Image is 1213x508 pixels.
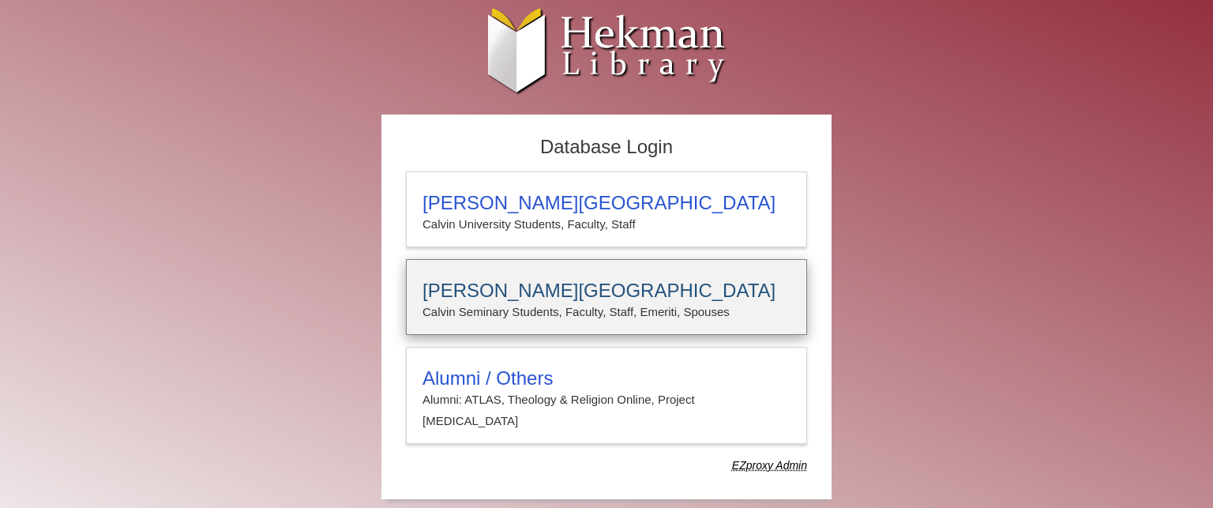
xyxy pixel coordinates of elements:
[422,367,791,389] h3: Alumni / Others
[398,131,815,164] h2: Database Login
[422,302,791,322] p: Calvin Seminary Students, Faculty, Staff, Emeriti, Spouses
[406,171,807,247] a: [PERSON_NAME][GEOGRAPHIC_DATA]Calvin University Students, Faculty, Staff
[422,214,791,235] p: Calvin University Students, Faculty, Staff
[732,459,807,472] dfn: Use Alumni login
[422,192,791,214] h3: [PERSON_NAME][GEOGRAPHIC_DATA]
[406,259,807,335] a: [PERSON_NAME][GEOGRAPHIC_DATA]Calvin Seminary Students, Faculty, Staff, Emeriti, Spouses
[422,389,791,431] p: Alumni: ATLAS, Theology & Religion Online, Project [MEDICAL_DATA]
[422,367,791,431] summary: Alumni / OthersAlumni: ATLAS, Theology & Religion Online, Project [MEDICAL_DATA]
[422,280,791,302] h3: [PERSON_NAME][GEOGRAPHIC_DATA]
